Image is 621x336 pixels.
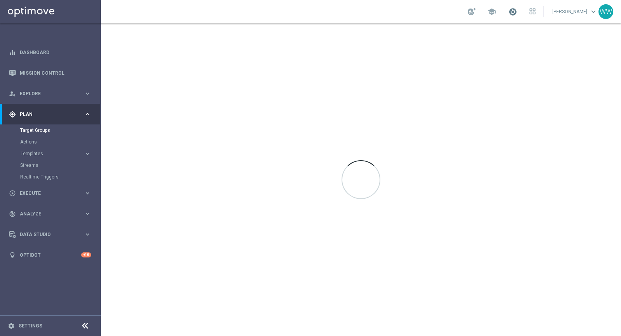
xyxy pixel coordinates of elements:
[20,191,84,196] span: Execute
[20,232,84,237] span: Data Studio
[9,231,84,238] div: Data Studio
[552,6,598,17] a: [PERSON_NAME]keyboard_arrow_down
[20,42,91,63] a: Dashboard
[20,124,100,136] div: Target Groups
[9,210,16,217] i: track_changes
[9,70,92,76] button: Mission Control
[20,245,81,265] a: Optibot
[20,159,100,171] div: Streams
[8,322,15,329] i: settings
[9,252,16,259] i: lightbulb
[84,110,91,118] i: keyboard_arrow_right
[9,49,16,56] i: equalizer
[84,189,91,197] i: keyboard_arrow_right
[20,148,100,159] div: Templates
[9,211,92,217] button: track_changes Analyze keyboard_arrow_right
[9,245,91,265] div: Optibot
[9,49,92,56] button: equalizer Dashboard
[9,190,16,197] i: play_circle_outline
[20,127,81,133] a: Target Groups
[9,190,84,197] div: Execute
[20,112,84,117] span: Plan
[84,90,91,97] i: keyboard_arrow_right
[81,252,91,257] div: +10
[84,231,91,238] i: keyboard_arrow_right
[20,212,84,216] span: Analyze
[9,42,91,63] div: Dashboard
[19,324,42,328] a: Settings
[9,210,84,217] div: Analyze
[9,111,84,118] div: Plan
[9,111,92,117] button: gps_fixed Plan keyboard_arrow_right
[20,63,91,83] a: Mission Control
[84,150,91,157] i: keyboard_arrow_right
[20,136,100,148] div: Actions
[9,231,92,238] button: Data Studio keyboard_arrow_right
[20,150,92,157] button: Templates keyboard_arrow_right
[9,252,92,258] button: lightbulb Optibot +10
[21,151,76,156] span: Templates
[487,7,496,16] span: school
[20,91,84,96] span: Explore
[9,190,92,196] button: play_circle_outline Execute keyboard_arrow_right
[598,4,613,19] div: WW
[9,90,84,97] div: Explore
[9,91,92,97] button: person_search Explore keyboard_arrow_right
[9,63,91,83] div: Mission Control
[9,90,16,97] i: person_search
[589,7,598,16] span: keyboard_arrow_down
[20,171,100,183] div: Realtime Triggers
[20,174,81,180] a: Realtime Triggers
[20,139,81,145] a: Actions
[84,210,91,217] i: keyboard_arrow_right
[9,111,16,118] i: gps_fixed
[21,151,84,156] div: Templates
[20,162,81,168] a: Streams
